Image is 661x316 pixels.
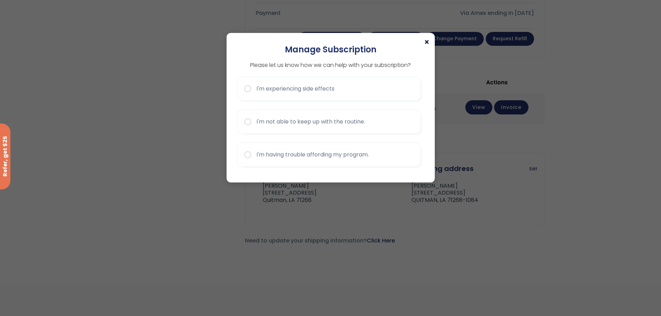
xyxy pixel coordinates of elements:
button: I'm not able to keep up with the routine. [237,110,421,134]
h2: Manage Subscription [237,43,424,55]
p: Please let us know how we can help with your subscription? [237,61,424,70]
button: I'm experiencing side effects [237,77,421,101]
button: I'm having trouble affording my program. [237,143,421,167]
span: × [424,38,430,46]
